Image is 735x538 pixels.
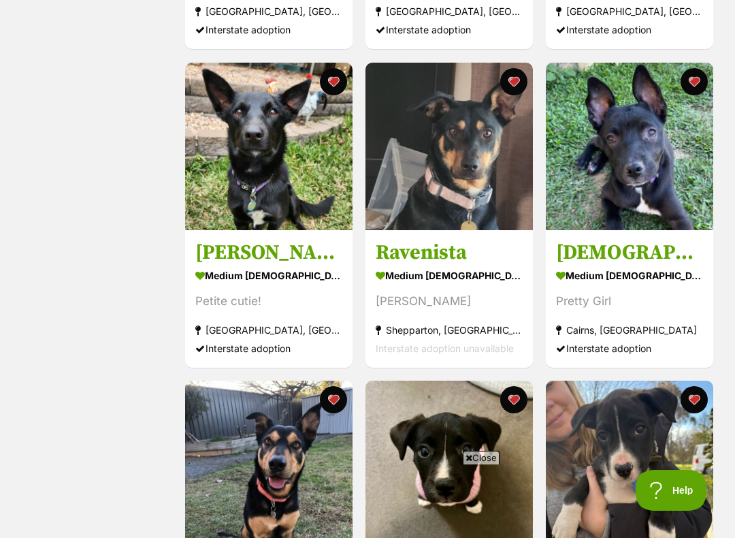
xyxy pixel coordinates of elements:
[195,266,342,285] div: medium [DEMOGRAPHIC_DATA] Dog
[185,63,353,230] img: Gidget
[365,230,533,368] a: Ravenista medium [DEMOGRAPHIC_DATA] Dog [PERSON_NAME] Shepparton, [GEOGRAPHIC_DATA] Interstate ad...
[376,343,514,354] span: Interstate adoption unavailable
[37,470,698,531] iframe: Advertisement
[365,63,533,230] img: Ravenista
[195,321,342,339] div: [GEOGRAPHIC_DATA], [GEOGRAPHIC_DATA]
[556,292,703,311] div: Pretty Girl
[546,63,713,230] img: Vain
[320,68,347,95] button: favourite
[556,321,703,339] div: Cairns, [GEOGRAPHIC_DATA]
[376,240,523,266] h3: Ravenista
[556,3,703,21] div: [GEOGRAPHIC_DATA], [GEOGRAPHIC_DATA]
[681,68,708,95] button: favourite
[463,451,500,464] span: Close
[500,68,527,95] button: favourite
[195,240,342,266] h3: [PERSON_NAME]
[320,386,347,413] button: favourite
[376,292,523,311] div: [PERSON_NAME]
[546,230,713,368] a: [DEMOGRAPHIC_DATA] medium [DEMOGRAPHIC_DATA] Dog Pretty Girl Cairns, [GEOGRAPHIC_DATA] Interstate...
[185,230,353,368] a: [PERSON_NAME] medium [DEMOGRAPHIC_DATA] Dog Petite cutie! [GEOGRAPHIC_DATA], [GEOGRAPHIC_DATA] In...
[556,266,703,285] div: medium [DEMOGRAPHIC_DATA] Dog
[195,339,342,358] div: Interstate adoption
[376,266,523,285] div: medium [DEMOGRAPHIC_DATA] Dog
[195,3,342,21] div: [GEOGRAPHIC_DATA], [GEOGRAPHIC_DATA]
[195,21,342,39] div: Interstate adoption
[556,339,703,358] div: Interstate adoption
[556,240,703,266] h3: [DEMOGRAPHIC_DATA]
[681,386,708,413] button: favourite
[376,321,523,339] div: Shepparton, [GEOGRAPHIC_DATA]
[636,470,708,511] iframe: Help Scout Beacon - Open
[195,292,342,311] div: Petite cutie!
[376,3,523,21] div: [GEOGRAPHIC_DATA], [GEOGRAPHIC_DATA]
[556,21,703,39] div: Interstate adoption
[376,21,523,39] div: Interstate adoption
[500,386,527,413] button: favourite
